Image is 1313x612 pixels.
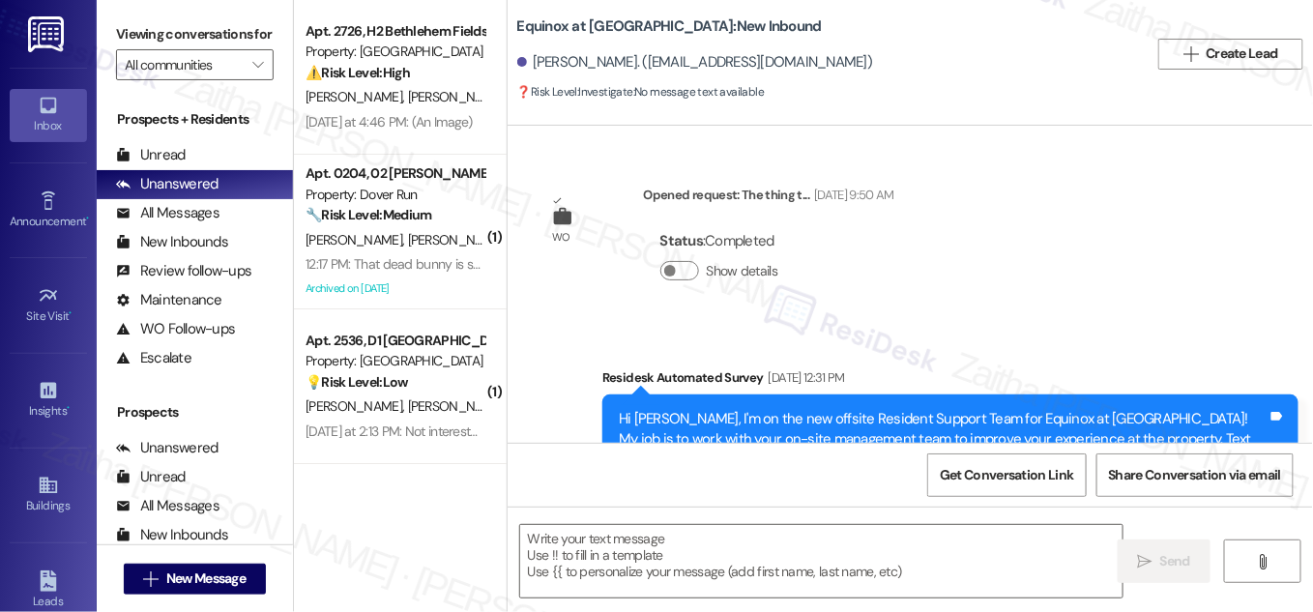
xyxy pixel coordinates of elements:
[306,21,484,42] div: Apt. 2726, H2 Bethlehem Fields
[619,409,1268,492] div: Hi [PERSON_NAME], I'm on the new offsite Resident Support Team for Equinox at [GEOGRAPHIC_DATA]! ...
[116,319,235,339] div: WO Follow-ups
[1158,39,1303,70] button: Create Lead
[517,82,765,102] span: : No message text available
[166,568,246,589] span: New Message
[306,351,484,371] div: Property: [GEOGRAPHIC_DATA]
[116,261,251,281] div: Review follow-ups
[306,397,408,415] span: [PERSON_NAME]
[517,52,873,73] div: [PERSON_NAME]. ([EMAIL_ADDRESS][DOMAIN_NAME])
[28,16,68,52] img: ResiDesk Logo
[764,367,845,388] div: [DATE] 12:31 PM
[306,185,484,205] div: Property: Dover Run
[1255,554,1269,569] i: 
[116,290,222,310] div: Maintenance
[306,113,473,131] div: [DATE] at 4:46 PM: (An Image)
[407,397,504,415] span: [PERSON_NAME]
[517,16,822,37] b: Equinox at [GEOGRAPHIC_DATA]: New Inbound
[1109,465,1281,485] span: Share Conversation via email
[10,374,87,426] a: Insights •
[306,373,408,391] strong: 💡 Risk Level: Low
[306,255,1096,273] div: 12:17 PM: That dead bunny is still outside. There are kids that run around here and people who wa...
[602,367,1298,394] div: Residesk Automated Survey
[97,402,293,423] div: Prospects
[10,279,87,332] a: Site Visit •
[407,231,504,248] span: [PERSON_NAME]
[660,231,704,250] b: Status
[116,145,186,165] div: Unread
[940,465,1073,485] span: Get Conversation Link
[116,203,219,223] div: All Messages
[306,231,408,248] span: [PERSON_NAME]
[116,348,191,368] div: Escalate
[707,261,778,281] label: Show details
[1207,44,1278,64] span: Create Lead
[116,525,228,545] div: New Inbounds
[125,49,243,80] input: All communities
[306,206,431,223] strong: 🔧 Risk Level: Medium
[306,163,484,184] div: Apt. 0204, 02 [PERSON_NAME] Dover LLC
[306,64,410,81] strong: ⚠️ Risk Level: High
[1138,554,1153,569] i: 
[1096,453,1294,497] button: Share Conversation via email
[552,227,570,248] div: WO
[116,438,219,458] div: Unanswered
[927,453,1086,497] button: Get Conversation Link
[517,84,633,100] strong: ❓ Risk Level: Investigate
[116,174,219,194] div: Unanswered
[306,88,408,105] span: [PERSON_NAME]
[144,571,159,587] i: 
[644,185,894,212] div: Opened request: The thing t...
[252,57,263,73] i: 
[116,232,228,252] div: New Inbounds
[67,401,70,415] span: •
[1160,551,1190,571] span: Send
[809,185,894,205] div: [DATE] 9:50 AM
[306,423,485,440] div: [DATE] at 2:13 PM: Not interested
[116,467,186,487] div: Unread
[306,331,484,351] div: Apt. 2536, D1 [GEOGRAPHIC_DATA]
[1183,46,1198,62] i: 
[660,226,786,256] div: : Completed
[1118,539,1211,583] button: Send
[407,88,504,105] span: [PERSON_NAME]
[306,473,484,493] div: Apt. 0200, [GEOGRAPHIC_DATA]
[116,496,219,516] div: All Messages
[124,564,267,595] button: New Message
[116,19,274,49] label: Viewing conversations for
[86,212,89,225] span: •
[10,89,87,141] a: Inbox
[97,109,293,130] div: Prospects + Residents
[304,277,486,301] div: Archived on [DATE]
[70,306,73,320] span: •
[10,469,87,521] a: Buildings
[306,42,484,62] div: Property: [GEOGRAPHIC_DATA]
